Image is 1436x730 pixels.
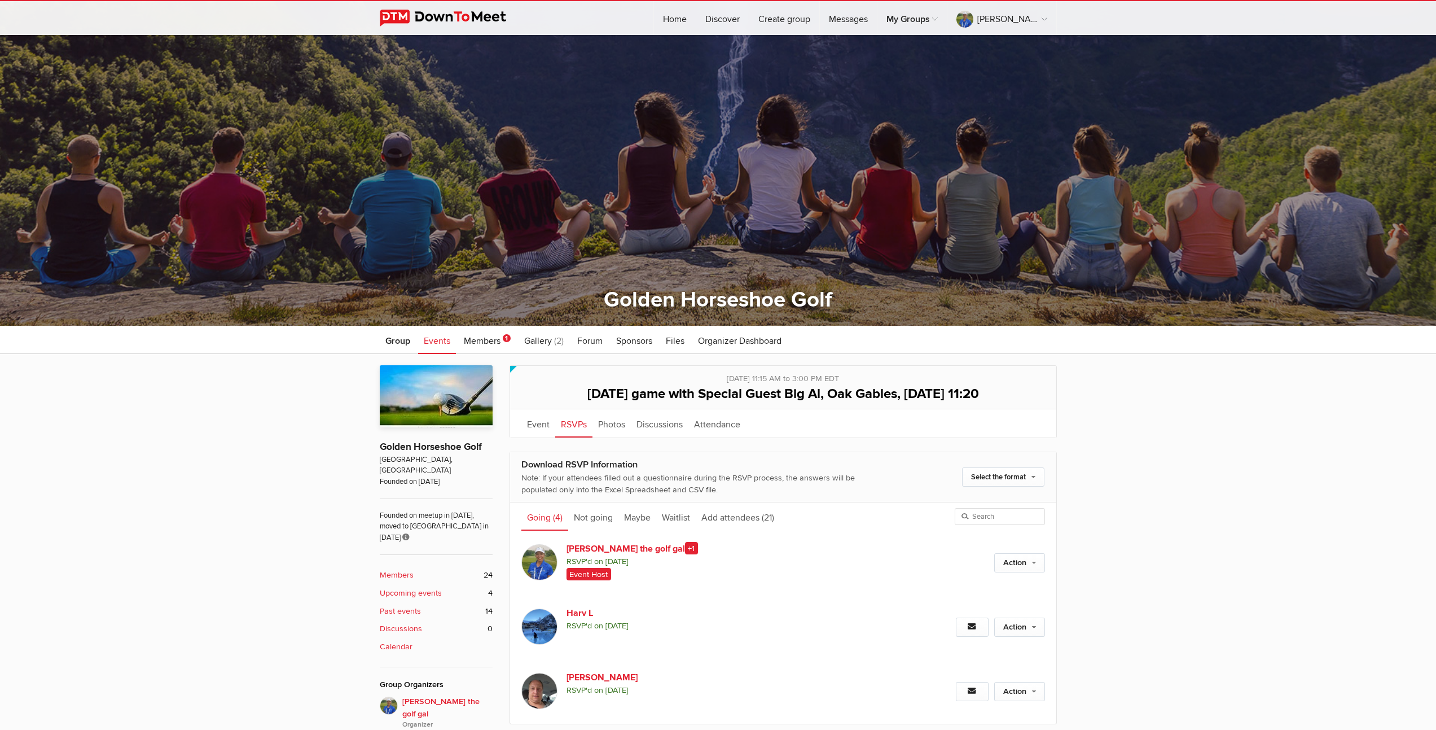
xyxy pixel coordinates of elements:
span: RSVP'd on [567,684,888,697]
i: [DATE] [605,685,629,695]
a: Going (4) [521,502,568,531]
a: Upcoming events 4 [380,587,493,600]
a: Maybe [618,502,656,531]
i: Organizer [402,720,493,730]
span: Sponsors [616,335,652,347]
a: My Groups [877,1,947,35]
span: [GEOGRAPHIC_DATA], [GEOGRAPHIC_DATA] [380,454,493,477]
img: Beth the golf gal [521,544,557,580]
img: DownToMeet [380,10,524,27]
span: Files [666,335,684,347]
a: RSVPs [555,409,592,438]
a: Members 1 [458,326,516,354]
a: Harv L [567,606,759,620]
span: [DATE] game with Special Guest Big Al, Oak Gables, [DATE] 11:20 [587,386,979,402]
a: Sponsors [611,326,658,354]
b: Discussions [380,623,422,635]
a: Golden Horseshoe Golf [604,287,832,313]
b: Members [380,569,414,582]
span: Members [464,335,500,347]
img: Travis Burrill [521,673,557,709]
img: Golden Horseshoe Golf [380,365,493,427]
div: Note: If your attendees filled out a questionnaire during the RSVP process, the answers will be p... [521,472,888,496]
a: Action [994,553,1045,572]
span: 24 [484,569,493,582]
span: Gallery [524,335,552,347]
a: Discussions 0 [380,623,493,635]
div: [DATE] 11:15 AM to 3:00 PM EDT [521,366,1045,385]
span: 4 [488,587,493,600]
a: Home [654,1,696,35]
b: Upcoming events [380,587,442,600]
i: [DATE] [605,621,629,631]
a: Organizer Dashboard [692,326,787,354]
i: [DATE] [605,557,629,566]
a: Past events 14 [380,605,493,618]
span: Event Host [567,568,612,580]
span: (21) [762,512,774,523]
a: Create group [749,1,819,35]
a: Add attendees (21) [696,502,780,531]
span: (4) [553,512,563,523]
a: [PERSON_NAME] [567,671,759,684]
a: Members 24 [380,569,493,582]
b: Past events [380,605,421,618]
a: Files [660,326,690,354]
a: [PERSON_NAME] the golf gal [947,1,1056,35]
a: Action [994,618,1045,637]
a: Messages [820,1,877,35]
a: Action [994,682,1045,701]
a: Calendar [380,641,493,653]
a: Forum [572,326,608,354]
a: Select the format [962,467,1044,487]
div: Download RSVP Information [521,458,888,472]
a: Discussions [631,409,688,438]
a: Attendance [688,409,746,438]
span: RSVP'd on [567,556,888,568]
a: [PERSON_NAME] the golf gal+1 [567,542,759,556]
input: Search [955,508,1045,525]
img: Beth the golf gal [380,697,398,715]
a: Not going [568,502,618,531]
a: Event [521,409,555,438]
span: Founded on [DATE] [380,477,493,487]
span: 0 [488,623,493,635]
a: Golden Horseshoe Golf [380,441,482,453]
span: RSVP'd on [567,620,888,632]
a: Events [418,326,456,354]
span: (2) [554,335,564,347]
a: Discover [696,1,749,35]
span: 1 [503,334,511,342]
a: Photos [592,409,631,438]
span: Organizer Dashboard [698,335,781,347]
div: Group Organizers [380,679,493,691]
span: Events [424,335,450,347]
b: Calendar [380,641,412,653]
span: +1 [685,542,699,554]
span: Forum [577,335,603,347]
span: 14 [485,605,493,618]
a: Gallery (2) [519,326,569,354]
a: Group [380,326,416,354]
span: Founded on meetup in [DATE], moved to [GEOGRAPHIC_DATA] in [DATE] [380,499,493,543]
a: Waitlist [656,502,696,531]
span: Group [385,335,410,347]
img: Harv L [521,609,557,645]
